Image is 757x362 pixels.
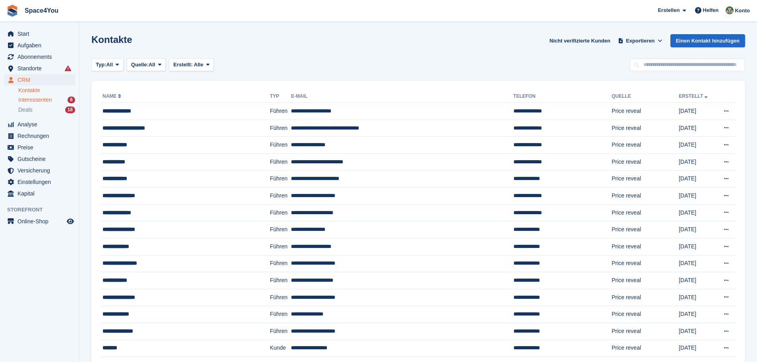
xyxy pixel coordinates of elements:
td: [DATE] [679,306,716,323]
td: Führen [270,188,291,205]
td: Price reveal [612,103,679,120]
span: Gutscheine [17,153,65,165]
td: Price reveal [612,221,679,238]
td: Price reveal [612,340,679,357]
span: Rechnungen [17,130,65,141]
td: Price reveal [612,204,679,221]
a: Space4You [21,4,62,17]
td: Price reveal [612,323,679,340]
th: Typ [270,90,291,103]
span: Start [17,28,65,39]
td: [DATE] [679,221,716,238]
td: Führen [270,289,291,306]
td: Führen [270,323,291,340]
a: menu [4,63,75,74]
td: Price reveal [612,306,679,323]
td: [DATE] [679,188,716,205]
span: Quelle: [131,61,149,69]
span: Alle [194,62,203,68]
th: Quelle [612,90,679,103]
td: Price reveal [612,289,679,306]
td: [DATE] [679,255,716,272]
span: Standorte [17,63,65,74]
span: CRM [17,74,65,85]
th: E-Mail [291,90,513,103]
button: Exportieren [617,34,664,47]
a: Name [103,93,123,99]
span: All [106,61,113,69]
a: menu [4,74,75,85]
a: Interessenten 6 [18,96,75,104]
td: Führen [270,103,291,120]
td: [DATE] [679,272,716,289]
td: Führen [270,306,291,323]
div: 6 [68,97,75,103]
a: Vorschau-Shop [66,217,75,226]
a: Kontakte [18,87,75,94]
a: menu [4,130,75,141]
td: Price reveal [612,238,679,255]
span: Interessenten [18,96,52,104]
td: Price reveal [612,170,679,188]
a: menu [4,142,75,153]
div: 18 [65,106,75,113]
td: Price reveal [612,188,679,205]
td: Führen [270,238,291,255]
a: Nicht verifizierte Kunden [546,34,614,47]
td: [DATE] [679,137,716,154]
button: Erstellt: Alle [169,58,214,72]
a: menu [4,51,75,62]
a: Speisekarte [4,216,75,227]
td: Price reveal [612,255,679,272]
td: Führen [270,170,291,188]
td: Führen [270,272,291,289]
td: [DATE] [679,153,716,170]
td: [DATE] [679,340,716,357]
span: Einstellungen [17,176,65,188]
td: [DATE] [679,238,716,255]
span: Exportieren [626,37,654,45]
span: Erstellt: [173,62,192,68]
span: Erstellen [658,6,680,14]
img: Luca-André Talhoff [726,6,734,14]
span: Typ: [96,61,106,69]
td: Price reveal [612,153,679,170]
span: All [149,61,155,69]
td: [DATE] [679,204,716,221]
td: Führen [270,137,291,154]
td: Price reveal [612,272,679,289]
a: menu [4,119,75,130]
td: Führen [270,255,291,272]
span: Konto [735,7,750,15]
button: Quelle: All [127,58,166,72]
span: Versicherung [17,165,65,176]
td: Führen [270,153,291,170]
span: Analyse [17,119,65,130]
span: Aufgaben [17,40,65,51]
span: Storefront [7,206,79,214]
h1: Kontakte [91,34,132,45]
td: Price reveal [612,120,679,137]
i: Es sind Fehler bei der Synchronisierung von Smart-Einträgen aufgetreten [65,65,71,72]
th: Telefon [513,90,612,103]
span: Kapital [17,188,65,199]
img: stora-icon-8386f47178a22dfd0bd8f6a31ec36ba5ce8667c1dd55bd0f319d3a0aa187defe.svg [6,5,18,17]
td: [DATE] [679,120,716,137]
a: menu [4,165,75,176]
td: [DATE] [679,289,716,306]
a: menu [4,28,75,39]
span: Abonnements [17,51,65,62]
a: menu [4,176,75,188]
span: Helfen [703,6,719,14]
td: Führen [270,221,291,238]
td: [DATE] [679,103,716,120]
a: Einen Kontakt hinzufügen [670,34,745,47]
a: Erstellt [679,93,709,99]
a: menu [4,153,75,165]
td: Kunde [270,340,291,357]
a: Deals 18 [18,106,75,114]
td: [DATE] [679,170,716,188]
a: menu [4,188,75,199]
td: Führen [270,120,291,137]
span: Preise [17,142,65,153]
